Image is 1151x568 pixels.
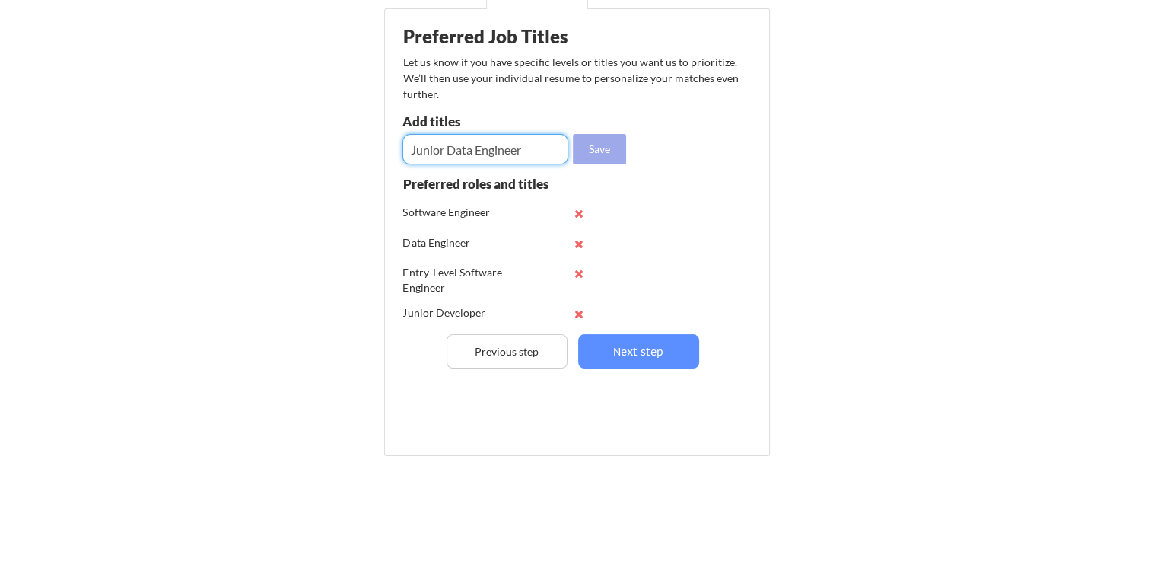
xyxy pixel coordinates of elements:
[403,235,503,250] div: Data Engineer
[402,134,568,164] input: E.g. Senior Product Manager
[403,205,503,220] div: Software Engineer
[403,177,568,190] div: Preferred roles and titles
[403,27,595,46] div: Preferred Job Titles
[447,334,568,369] button: Previous step
[403,305,503,321] div: Junior Developer
[403,54,740,102] div: Let us know if you have specific levels or titles you want us to prioritize. We’ll then use your ...
[578,334,699,369] button: Next step
[402,115,564,128] div: Add titles
[573,134,626,164] button: Save
[403,265,503,295] div: Entry-Level Software Engineer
